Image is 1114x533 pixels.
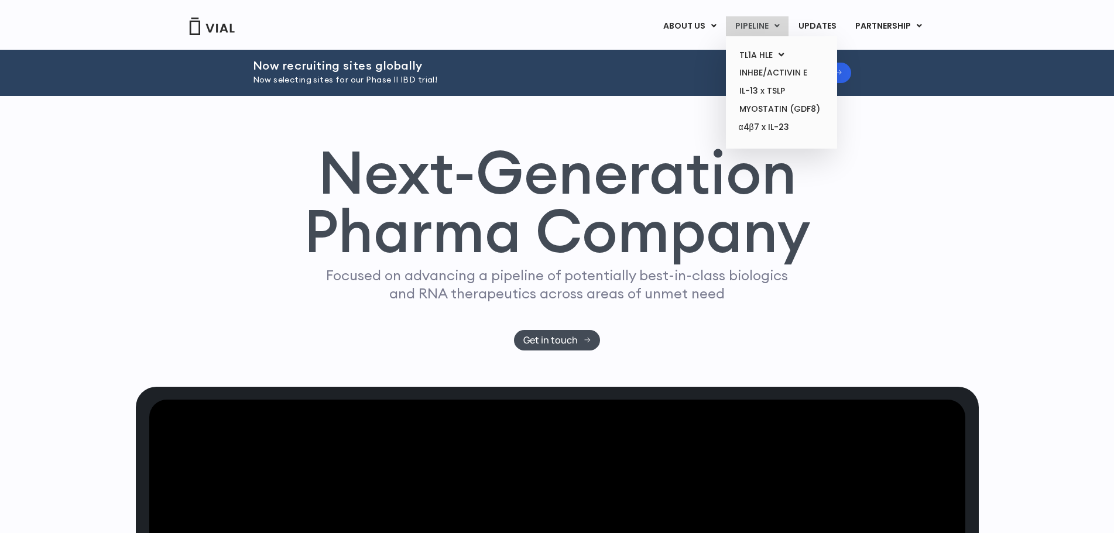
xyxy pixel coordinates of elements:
[654,16,725,36] a: ABOUT USMenu Toggle
[730,82,832,100] a: IL-13 x TSLP
[304,143,811,261] h1: Next-Generation Pharma Company
[523,336,578,345] span: Get in touch
[514,330,600,350] a: Get in touch
[846,16,931,36] a: PARTNERSHIPMenu Toggle
[321,266,793,302] p: Focused on advancing a pipeline of potentially best-in-class biologics and RNA therapeutics acros...
[730,100,832,118] a: MYOSTATIN (GDF8)
[730,118,832,137] a: α4β7 x IL-23
[789,16,845,36] a: UPDATES
[730,46,832,64] a: TL1A HLEMenu Toggle
[726,16,789,36] a: PIPELINEMenu Toggle
[253,74,736,87] p: Now selecting sites for our Phase II IBD trial!
[188,18,235,35] img: Vial Logo
[730,64,832,82] a: INHBE/ACTIVIN E
[253,59,736,72] h2: Now recruiting sites globally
